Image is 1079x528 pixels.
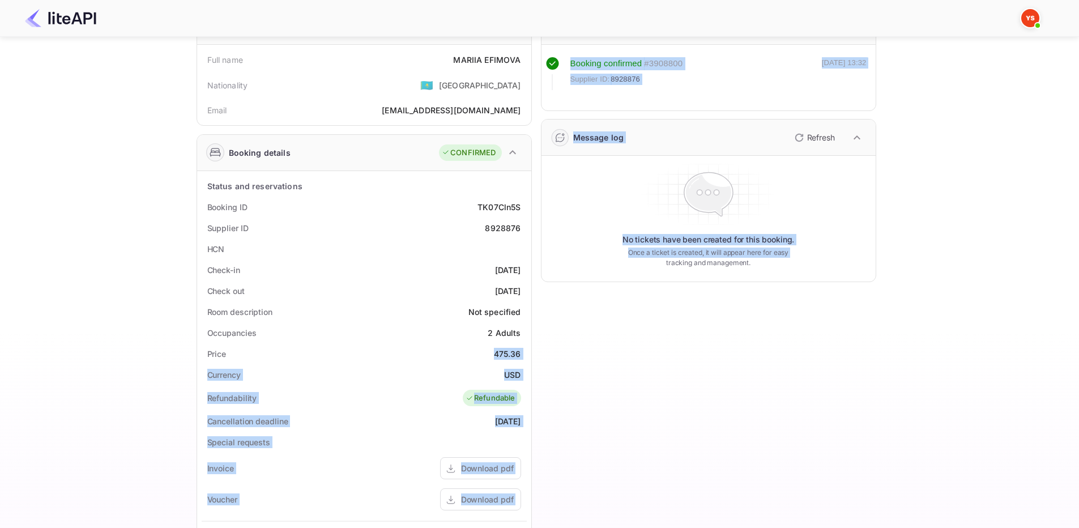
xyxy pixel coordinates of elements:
span: 8928876 [611,74,640,85]
p: Refresh [807,131,835,143]
div: USD [504,369,521,381]
div: MARIIA EFIMOVA [453,54,521,66]
div: [DATE] [495,415,521,427]
p: Once a ticket is created, it will appear here for easy tracking and management. [619,248,798,268]
div: Status and reservations [207,180,302,192]
button: Refresh [788,129,839,147]
div: Not specified [468,306,521,318]
p: No tickets have been created for this booking. [622,234,795,245]
div: 8928876 [485,222,521,234]
div: [DATE] 13:32 [822,57,867,90]
span: Supplier ID: [570,74,610,85]
span: United States [420,75,433,95]
div: Room description [207,306,272,318]
div: [EMAIL_ADDRESS][DOMAIN_NAME] [382,104,521,116]
div: Voucher [207,493,237,505]
div: Download pdf [461,462,514,474]
div: Email [207,104,227,116]
div: # 3908800 [644,57,683,70]
div: Booking ID [207,201,248,213]
div: Booking confirmed [570,57,642,70]
div: Refundable [466,393,515,404]
div: Message log [573,131,624,143]
img: LiteAPI Logo [25,9,96,27]
div: Download pdf [461,493,514,505]
div: Nationality [207,79,248,91]
div: TK07Cln5S [477,201,521,213]
div: Special requests [207,436,270,448]
div: [GEOGRAPHIC_DATA] [439,79,521,91]
div: [DATE] [495,264,521,276]
div: Check out [207,285,245,297]
div: [DATE] [495,285,521,297]
div: Currency [207,369,241,381]
div: Refundability [207,392,257,404]
div: 475.36 [494,348,521,360]
div: Price [207,348,227,360]
img: Yandex Support [1021,9,1039,27]
div: HCN [207,243,225,255]
div: CONFIRMED [442,147,496,159]
div: Full name [207,54,243,66]
div: Occupancies [207,327,257,339]
div: Booking details [229,147,291,159]
div: Supplier ID [207,222,249,234]
div: 2 Adults [488,327,521,339]
div: Invoice [207,462,234,474]
div: Cancellation deadline [207,415,288,427]
div: Check-in [207,264,240,276]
